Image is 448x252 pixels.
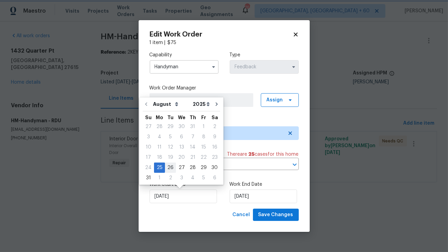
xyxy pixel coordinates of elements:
[187,163,198,172] div: 28
[198,122,209,132] div: Fri Aug 01 2025
[143,163,154,173] div: Sun Aug 24 2025
[212,115,218,120] abbr: Saturday
[154,163,165,172] div: 25
[176,173,187,183] div: 3
[209,122,220,132] div: Sat Aug 02 2025
[143,142,154,152] div: Sun Aug 10 2025
[176,142,187,152] div: 13
[143,173,154,183] div: 31
[176,173,187,183] div: Wed Sep 03 2025
[233,211,250,219] span: Cancel
[150,118,299,125] label: Trade Partner
[209,63,218,71] button: Show options
[153,97,250,103] span: [PERSON_NAME]
[209,153,220,162] div: 23
[165,142,176,152] div: 12
[198,132,209,142] div: 8
[187,152,198,163] div: Thu Aug 21 2025
[201,115,206,120] abbr: Friday
[190,115,196,120] abbr: Thursday
[165,152,176,163] div: Tue Aug 19 2025
[209,163,220,173] div: Sat Aug 30 2025
[165,142,176,152] div: Tue Aug 12 2025
[212,97,222,111] button: Go to next month
[230,181,299,188] label: Work End Date
[143,122,154,132] div: Sun Jul 27 2025
[187,142,198,152] div: 14
[165,173,176,183] div: Tue Sep 02 2025
[209,142,220,152] div: Sat Aug 16 2025
[154,142,165,152] div: 11
[165,163,176,173] div: Tue Aug 26 2025
[198,163,209,172] div: 29
[230,52,299,58] label: Type
[187,142,198,152] div: Thu Aug 14 2025
[154,142,165,152] div: Mon Aug 11 2025
[167,115,174,120] abbr: Tuesday
[154,122,165,132] div: Mon Jul 28 2025
[150,85,299,92] label: Work Order Manager
[209,163,220,172] div: 30
[209,173,220,183] div: Sat Sep 06 2025
[187,132,198,142] div: 7
[150,39,299,46] div: 1 item |
[154,132,165,142] div: Mon Aug 04 2025
[165,122,176,131] div: 29
[176,132,187,142] div: 6
[198,142,209,152] div: Fri Aug 15 2025
[165,173,176,183] div: 2
[145,115,152,120] abbr: Sunday
[150,60,219,74] input: Select...
[143,122,154,131] div: 27
[178,115,185,120] abbr: Wednesday
[187,122,198,131] div: 31
[165,132,176,142] div: 5
[154,163,165,173] div: Mon Aug 25 2025
[227,151,299,158] span: There are case s for this home
[141,97,151,111] button: Go to previous month
[290,63,298,71] button: Show options
[176,152,187,163] div: Wed Aug 20 2025
[165,132,176,142] div: Tue Aug 05 2025
[154,153,165,162] div: 18
[154,173,165,183] div: 1
[156,115,163,120] abbr: Monday
[290,160,299,169] button: Open
[253,209,299,221] button: Save Changes
[187,132,198,142] div: Thu Aug 07 2025
[191,99,212,109] select: Year
[151,99,191,109] select: Month
[198,122,209,131] div: 1
[176,153,187,162] div: 20
[143,153,154,162] div: 17
[187,173,198,183] div: Thu Sep 04 2025
[249,152,255,157] span: 25
[209,132,220,142] div: 9
[209,173,220,183] div: 6
[143,142,154,152] div: 10
[154,152,165,163] div: Mon Aug 18 2025
[198,152,209,163] div: Fri Aug 22 2025
[176,132,187,142] div: Wed Aug 06 2025
[165,163,176,172] div: 26
[258,211,293,219] span: Save Changes
[165,122,176,132] div: Tue Jul 29 2025
[209,152,220,163] div: Sat Aug 23 2025
[267,97,283,103] span: Assign
[230,60,299,74] input: Select...
[187,122,198,132] div: Thu Jul 31 2025
[154,132,165,142] div: 4
[198,163,209,173] div: Fri Aug 29 2025
[198,142,209,152] div: 15
[143,132,154,142] div: Sun Aug 03 2025
[154,122,165,131] div: 28
[187,163,198,173] div: Thu Aug 28 2025
[143,152,154,163] div: Sun Aug 17 2025
[150,52,219,58] label: Capability
[209,132,220,142] div: Sat Aug 09 2025
[176,142,187,152] div: Wed Aug 13 2025
[176,163,187,172] div: 27
[176,163,187,173] div: Wed Aug 27 2025
[150,31,293,38] h2: Edit Work Order
[143,163,154,172] div: 24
